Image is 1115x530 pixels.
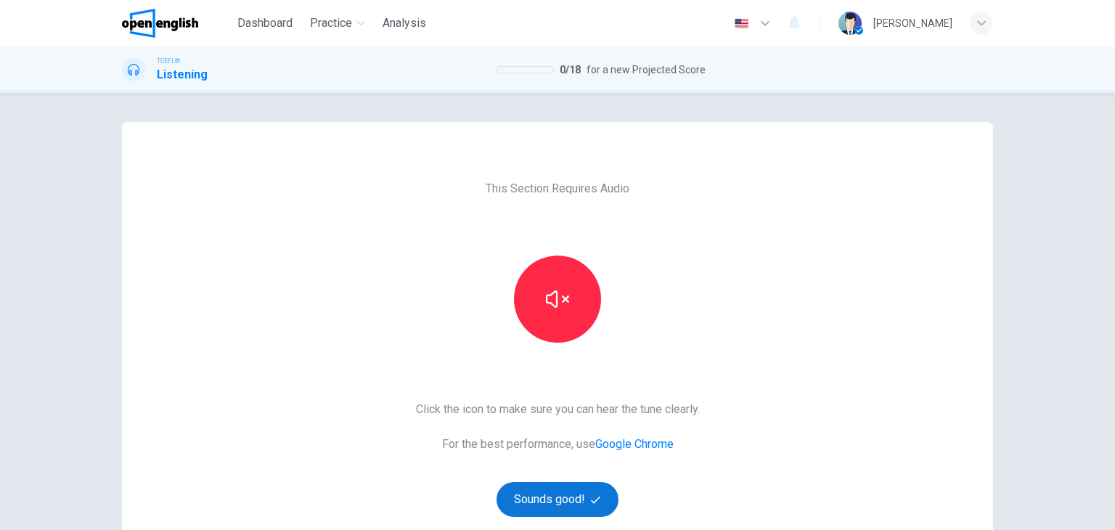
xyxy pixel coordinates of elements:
span: Practice [310,15,352,32]
span: This Section Requires Audio [486,180,629,197]
button: Sounds good! [497,482,618,517]
img: OpenEnglish logo [122,9,198,38]
span: For the best performance, use [416,436,700,453]
span: 0 / 18 [560,61,581,78]
a: OpenEnglish logo [122,9,232,38]
span: Dashboard [237,15,293,32]
h1: Listening [157,66,208,83]
span: Analysis [383,15,426,32]
a: Google Chrome [595,437,674,451]
img: Profile picture [838,12,862,35]
img: en [732,18,751,29]
span: Click the icon to make sure you can hear the tune clearly. [416,401,700,418]
span: for a new Projected Score [587,61,706,78]
button: Analysis [377,10,432,36]
button: Practice [304,10,371,36]
div: [PERSON_NAME] [873,15,952,32]
span: TOEFL® [157,56,180,66]
button: Dashboard [232,10,298,36]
